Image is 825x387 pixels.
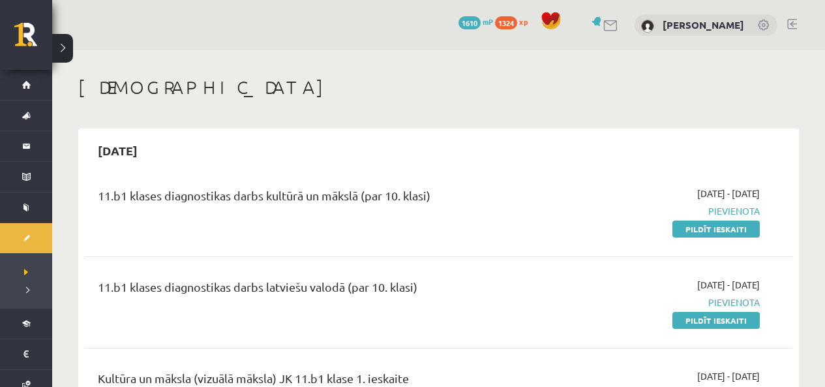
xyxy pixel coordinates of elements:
[672,221,760,238] a: Pildīt ieskaiti
[672,312,760,329] a: Pildīt ieskaiti
[483,16,493,27] span: mP
[458,16,493,27] a: 1610 mP
[697,369,760,383] span: [DATE] - [DATE]
[98,278,533,302] div: 11.b1 klases diagnostikas darbs latviešu valodā (par 10. klasi)
[14,23,52,55] a: Rīgas 1. Tālmācības vidusskola
[98,187,533,211] div: 11.b1 klases diagnostikas darbs kultūrā un mākslā (par 10. klasi)
[552,204,760,218] span: Pievienota
[458,16,481,29] span: 1610
[697,278,760,292] span: [DATE] - [DATE]
[697,187,760,200] span: [DATE] - [DATE]
[78,76,799,99] h1: [DEMOGRAPHIC_DATA]
[552,296,760,309] span: Pievienota
[663,18,744,31] a: [PERSON_NAME]
[85,135,151,166] h2: [DATE]
[519,16,528,27] span: xp
[495,16,534,27] a: 1324 xp
[495,16,517,29] span: 1324
[641,20,654,33] img: Adriana Viola Jalovecka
